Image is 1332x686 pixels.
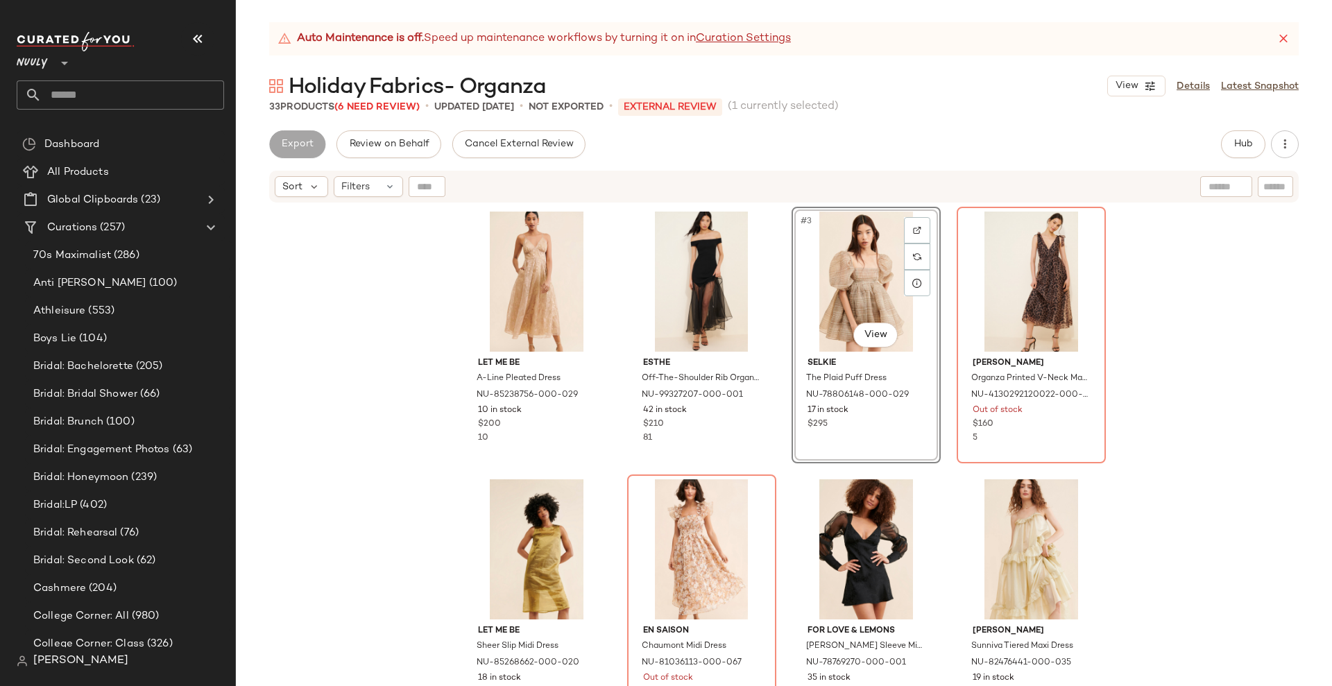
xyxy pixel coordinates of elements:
[33,386,137,402] span: Bridal: Bridal Shower
[33,470,128,486] span: Bridal: Honeymoon
[137,386,160,402] span: (66)
[434,100,514,114] p: updated [DATE]
[973,357,1090,370] span: [PERSON_NAME]
[529,100,604,114] p: Not Exported
[33,359,133,375] span: Bridal: Bachelorette
[913,226,921,234] img: svg%3e
[478,404,522,417] span: 10 in stock
[33,608,129,624] span: College Corner: All
[334,102,420,112] span: (6 Need Review)
[477,640,558,653] span: Sheer Slip Midi Dress
[642,372,759,385] span: Off-The-Shoulder Rib Organza Maxi Dress
[864,329,887,341] span: View
[643,434,652,443] span: 81
[478,357,595,370] span: Let Me Be
[913,252,921,261] img: svg%3e
[77,497,107,513] span: (402)
[971,389,1088,402] span: NU-4130292120022-000-029
[22,137,36,151] img: svg%3e
[853,323,898,348] button: View
[973,672,1014,685] span: 19 in stock
[269,79,283,93] img: svg%3e
[1221,79,1299,94] a: Latest Snapshot
[971,372,1088,385] span: Organza Printed V-Neck Maxi Dress
[478,434,488,443] span: 10
[643,672,693,685] span: Out of stock
[111,248,139,264] span: (286)
[1233,139,1253,150] span: Hub
[477,389,578,402] span: NU-85238756-000-029
[643,404,687,417] span: 42 in stock
[467,212,606,352] img: 85238756_029_b
[467,479,606,619] img: 85268662_020_b
[269,102,280,112] span: 33
[336,130,441,158] button: Review on Behalf
[33,275,146,291] span: Anti [PERSON_NAME]
[643,625,760,637] span: En Saison
[33,414,103,430] span: Bridal: Brunch
[144,636,173,652] span: (326)
[44,137,99,153] span: Dashboard
[33,442,170,458] span: Bridal: Engagement Photos
[632,212,771,352] img: 99327207_001_b
[33,248,111,264] span: 70s Maximalist
[609,98,613,115] span: •
[464,139,574,150] span: Cancel External Review
[341,180,370,194] span: Filters
[971,640,1073,653] span: Sunniva Tiered Maxi Dress
[796,212,936,352] img: 78806148_029_b4
[971,657,1071,669] span: NU-82476441-000-035
[477,372,561,385] span: A-Line Pleated Dress
[478,418,501,431] span: $200
[282,180,302,194] span: Sort
[799,214,814,228] span: #3
[962,212,1101,352] img: 4130292120022_029_b25
[146,275,178,291] span: (100)
[806,657,906,669] span: NU-78769270-000-001
[642,389,743,402] span: NU-99327207-000-001
[129,608,160,624] span: (980)
[642,657,742,669] span: NU-81036113-000-067
[806,640,923,653] span: [PERSON_NAME] Sleeve Mini Dress
[618,98,722,116] p: External REVIEW
[477,657,579,669] span: NU-85268662-000-020
[33,636,144,652] span: College Corner: Class
[138,192,160,208] span: (23)
[33,653,128,669] span: [PERSON_NAME]
[297,31,424,47] strong: Auto Maintenance is off.
[1107,76,1165,96] button: View
[33,581,86,597] span: Cashmere
[17,47,48,72] span: Nuuly
[97,220,125,236] span: (257)
[808,672,851,685] span: 35 in stock
[643,357,760,370] span: ESTHE
[478,672,521,685] span: 18 in stock
[289,74,546,101] span: Holiday Fabrics- Organza
[128,470,157,486] span: (239)
[348,139,429,150] span: Review on Behalf
[1221,130,1265,158] button: Hub
[269,100,420,114] div: Products
[47,220,97,236] span: Curations
[33,497,77,513] span: Bridal:LP
[103,414,135,430] span: (100)
[478,625,595,637] span: Let Me Be
[973,434,977,443] span: 5
[47,192,138,208] span: Global Clipboards
[1177,79,1210,94] a: Details
[632,479,771,619] img: 81036113_067_b3
[133,359,163,375] span: (205)
[117,525,139,541] span: (76)
[973,625,1090,637] span: [PERSON_NAME]
[520,98,523,115] span: •
[33,553,134,569] span: Bridal: Second Look
[806,372,887,385] span: The Plaid Puff Dress
[425,98,429,115] span: •
[86,581,117,597] span: (204)
[17,32,135,51] img: cfy_white_logo.C9jOOHJF.svg
[277,31,791,47] div: Speed up maintenance workflows by turning it on in
[85,303,114,319] span: (553)
[1115,80,1138,92] span: View
[973,418,993,431] span: $160
[808,625,925,637] span: For Love & Lemons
